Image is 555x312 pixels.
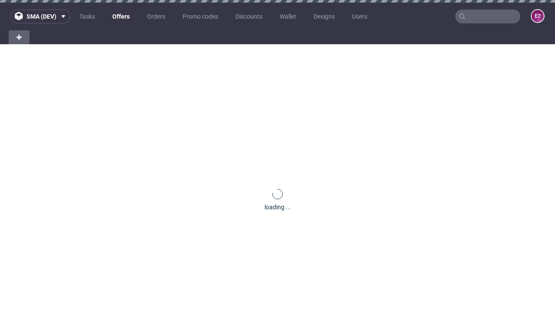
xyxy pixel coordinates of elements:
[177,10,223,23] a: Promo codes
[230,10,268,23] a: Discounts
[532,10,544,22] figcaption: e2
[274,10,301,23] a: Wallet
[74,10,100,23] a: Tasks
[107,10,135,23] a: Offers
[26,13,56,19] span: sma (dev)
[264,203,291,211] div: loading ...
[10,10,71,23] button: sma (dev)
[347,10,372,23] a: Users
[142,10,170,23] a: Orders
[308,10,340,23] a: Designs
